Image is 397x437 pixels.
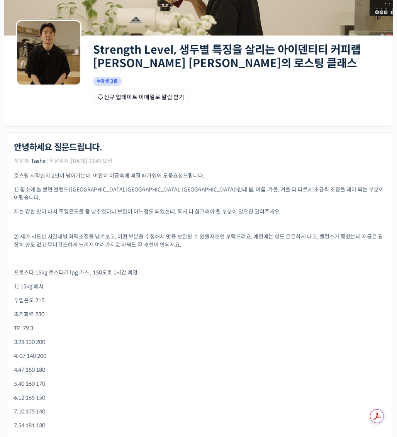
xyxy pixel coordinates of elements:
p: 3.28 130 200 [14,338,387,346]
p: 저는 강한 맛이 나서 투입온도를 좀 낮추었더니 보완이 어느정도 되었는데, 혹시 더 참고해야 될 부분이 있으면 알려주세요. [14,208,387,216]
p: 7.10 175 140 [14,408,387,416]
p: 1) 평소에 늘 했던 블랜드([GEOGRAPHIC_DATA],[GEOGRAPHIC_DATA], [GEOGRAPHIC_DATA])인데 봄, 여름, 가을, 겨울 다 다르게 조금씩... [14,186,387,202]
p: TP: 79.3 [14,324,387,332]
span: Settings [114,256,133,263]
span: Messages [64,257,87,263]
p: 초기화력 230 [14,310,387,318]
p: 1) 15kg 배치 [14,283,387,291]
span: 프로스타 15kg 로스터기 lpg 가스 , 150도로 1시간 예열 [14,269,137,276]
h1: 안녕하세요 질문드립니다. [14,142,102,152]
a: Tasha [31,158,46,164]
button: 신규 업데이트 이메일로 알림 받기 [93,90,188,104]
span: 수강생 그룹 [93,77,122,86]
p: 4.47 150 180 [14,366,387,374]
a: Home [2,245,51,264]
p: 로스팅 시작한지 2년이 넘어가는데, 여전히 미궁속에 빠질 때가있어 도움요청드립니다. [14,172,387,180]
span: Home [20,256,33,263]
p: 투입온도 215 [14,296,387,305]
p: 2) 제가 시도한 시간대별 화력조절을 남겨보고, 어떤 부분을 수정해서 맛을 보완할 수 있을지조언 부탁드려요. 예전에는 향도 은은하게 나고, 밸런스가 좋았는데 지금은 굉장히 향... [14,233,387,249]
p: 7.54 181 130 [14,422,387,430]
a: Settings [100,245,148,264]
a: 1Messages [51,245,100,264]
img: Group logo of Strength Level, 생두별 특징을 살리는 아이덴티티 커피랩 윤원균 대표의 로스팅 클래스 [16,20,81,86]
p: 4. 07 140 200 [14,352,387,360]
span: 작성자: | 작성일시: [DATE] 11:49 오전 [14,158,112,164]
p: 5.40 160 170 [14,380,387,388]
p: 6.12 165 150 [14,394,387,402]
span: 1 [78,244,81,251]
a: Strength Level, 생두별 특징을 살리는 아이덴티티 커피랩 [PERSON_NAME] [PERSON_NAME]의 로스팅 클래스 [93,43,361,70]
